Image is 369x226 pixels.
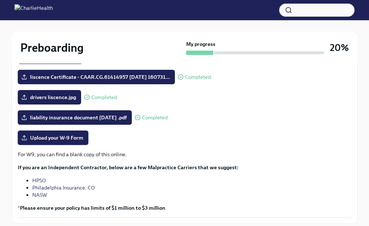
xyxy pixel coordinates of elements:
a: Philadelphia Insurance. CO [32,184,95,191]
span: Completed [91,95,117,100]
label: liability insurance document [DATE] .pdf [18,110,132,125]
h3: 20% [330,41,349,54]
label: drivers liscence.jpg [18,90,81,105]
strong: My progress [186,40,215,48]
img: CharlieHealth [14,4,53,16]
label: Upload your W-9 Form [18,131,88,145]
label: liscence Certificate - CAAR.CG.61414957 [DATE] 160731... [18,70,175,84]
a: NASW [32,192,47,198]
a: HPSO [32,177,46,184]
h2: Preboarding [20,40,84,55]
span: Upload your W-9 Form [23,134,83,141]
p: For W9, you can find a blank copy of this online. [18,151,351,158]
span: Completed [142,115,168,120]
strong: Please ensure your policy has limits of $1 million to $3 million [20,205,165,211]
span: liability insurance document [DATE] .pdf [23,114,127,121]
span: Completed [185,74,211,80]
strong: If you are an Independent Contractor, below are a few Malpractice Carriers that we suggest: [18,164,239,171]
span: drivers liscence.jpg [23,94,76,101]
span: liscence Certificate - CAAR.CG.61414957 [DATE] 160731... [23,73,170,81]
